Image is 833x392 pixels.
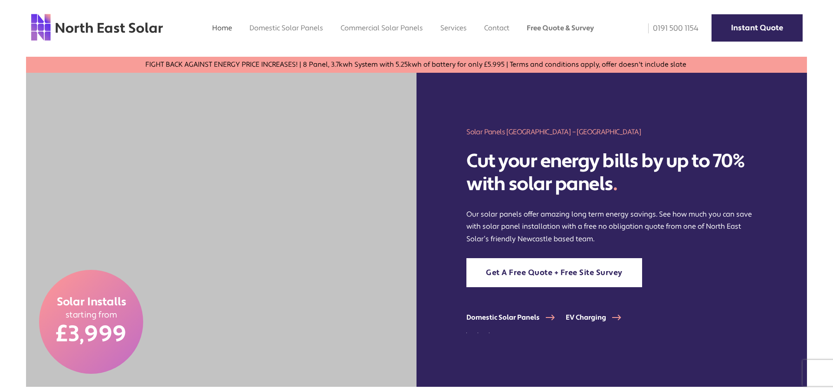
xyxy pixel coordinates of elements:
h1: Solar Panels [GEOGRAPHIC_DATA] – [GEOGRAPHIC_DATA] [466,127,757,137]
img: north east solar logo [30,13,164,42]
a: Domestic Solar Panels [249,23,323,32]
span: starting from [65,310,117,321]
a: Services [440,23,467,32]
a: Solar Installs starting from £3,999 [39,270,143,374]
a: 0191 500 1154 [642,23,699,33]
a: Free Quote & Survey [527,23,594,32]
span: . [613,172,617,196]
img: two men holding a solar panel in the north east [26,73,416,387]
span: £3,999 [56,320,127,349]
a: Home [212,23,232,32]
a: Contact [484,23,509,32]
a: Instant Quote [712,14,803,42]
span: Solar Installs [56,295,126,310]
a: Get A Free Quote + Free Site Survey [466,258,642,287]
a: EV Charging [566,313,632,322]
p: Our solar panels offer amazing long term energy savings. See how much you can save with solar pan... [466,208,757,245]
a: Domestic Solar Panels [466,313,566,322]
h2: Cut your energy bills by up to 70% with solar panels [466,150,757,196]
a: Commercial Solar Panels [341,23,423,32]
